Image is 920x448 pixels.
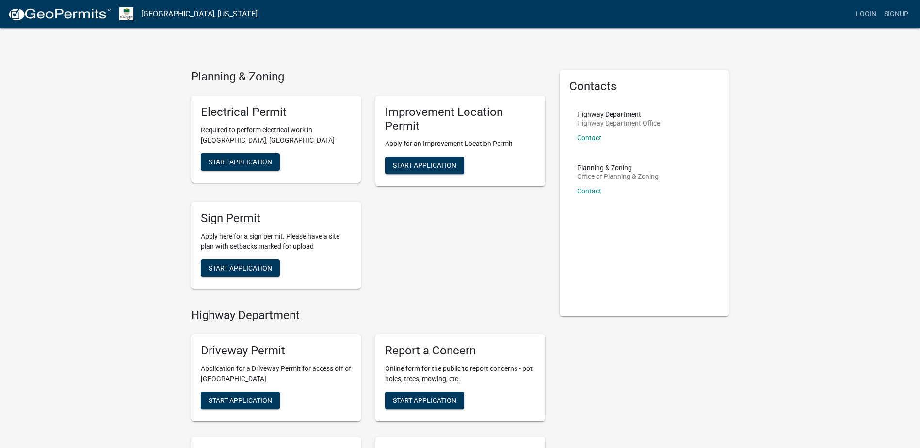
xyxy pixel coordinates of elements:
[852,5,880,23] a: Login
[385,105,535,133] h5: Improvement Location Permit
[209,264,272,272] span: Start Application
[577,164,659,171] p: Planning & Zoning
[385,364,535,384] p: Online form for the public to report concerns - pot holes, trees, mowing, etc.
[577,134,601,142] a: Contact
[119,7,133,20] img: Morgan County, Indiana
[385,392,464,409] button: Start Application
[201,125,351,145] p: Required to perform electrical work in [GEOGRAPHIC_DATA], [GEOGRAPHIC_DATA]
[577,120,660,127] p: Highway Department Office
[209,158,272,165] span: Start Application
[209,396,272,404] span: Start Application
[201,211,351,225] h5: Sign Permit
[393,161,456,169] span: Start Application
[201,105,351,119] h5: Electrical Permit
[577,173,659,180] p: Office of Planning & Zoning
[577,111,660,118] p: Highway Department
[201,364,351,384] p: Application for a Driveway Permit for access off of [GEOGRAPHIC_DATA]
[393,396,456,404] span: Start Application
[385,157,464,174] button: Start Application
[191,70,545,84] h4: Planning & Zoning
[201,153,280,171] button: Start Application
[201,259,280,277] button: Start Application
[191,308,545,322] h4: Highway Department
[201,344,351,358] h5: Driveway Permit
[577,187,601,195] a: Contact
[201,392,280,409] button: Start Application
[880,5,912,23] a: Signup
[569,80,720,94] h5: Contacts
[141,6,258,22] a: [GEOGRAPHIC_DATA], [US_STATE]
[385,344,535,358] h5: Report a Concern
[201,231,351,252] p: Apply here for a sign permit. Please have a site plan with setbacks marked for upload
[385,139,535,149] p: Apply for an Improvement Location Permit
